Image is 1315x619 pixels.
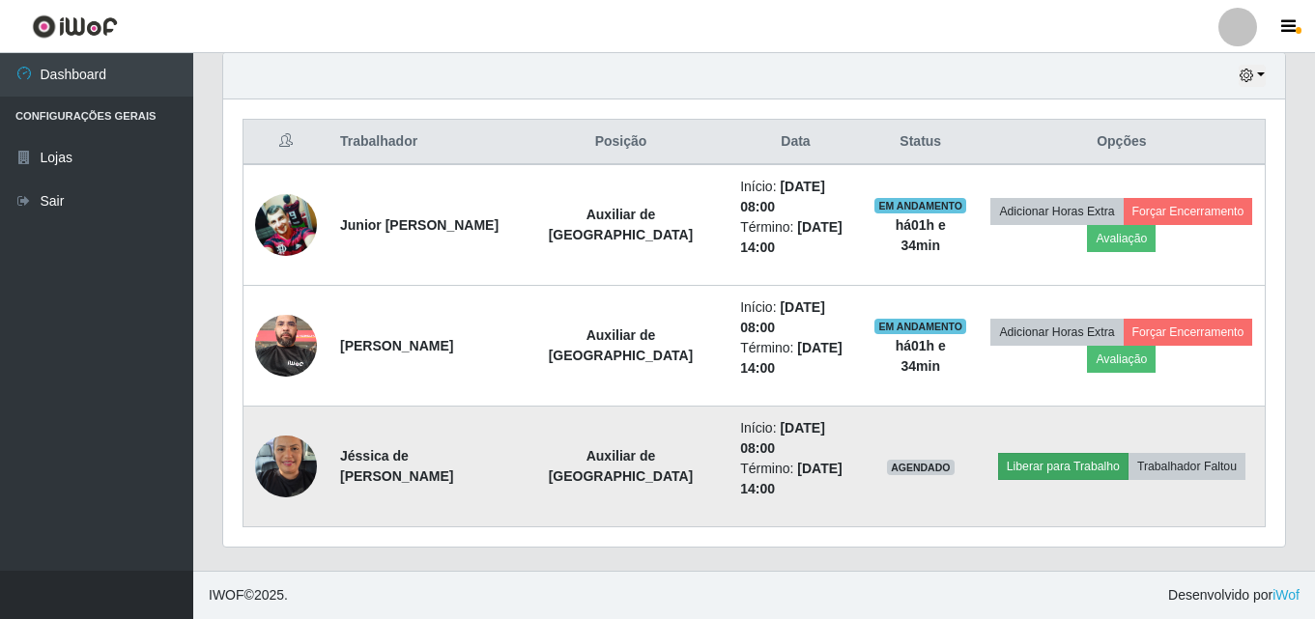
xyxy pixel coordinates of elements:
strong: Jéssica de [PERSON_NAME] [340,448,453,484]
th: Trabalhador [329,120,513,165]
li: Início: [740,177,851,217]
img: 1751632959592.jpeg [255,304,317,386]
button: Avaliação [1087,346,1156,373]
strong: Auxiliar de [GEOGRAPHIC_DATA] [549,207,694,242]
button: Avaliação [1087,225,1156,252]
strong: Auxiliar de [GEOGRAPHIC_DATA] [549,327,694,363]
li: Término: [740,459,851,499]
strong: há 01 h e 34 min [896,338,946,374]
img: 1747155708946.jpeg [255,194,317,255]
th: Posição [513,120,729,165]
li: Início: [740,297,851,338]
span: AGENDADO [887,460,955,475]
a: iWof [1272,587,1300,603]
span: Desenvolvido por [1168,585,1300,605]
li: Término: [740,338,851,379]
li: Início: [740,418,851,459]
span: EM ANDAMENTO [874,198,966,213]
th: Data [729,120,863,165]
strong: Auxiliar de [GEOGRAPHIC_DATA] [549,448,694,484]
img: 1725909093018.jpeg [255,425,317,507]
span: IWOF [209,587,244,603]
time: [DATE] 08:00 [740,299,825,335]
button: Adicionar Horas Extra [990,319,1123,346]
li: Término: [740,217,851,258]
button: Forçar Encerramento [1124,319,1253,346]
button: Liberar para Trabalho [998,453,1129,480]
button: Adicionar Horas Extra [990,198,1123,225]
time: [DATE] 08:00 [740,420,825,456]
span: © 2025 . [209,585,288,605]
strong: [PERSON_NAME] [340,338,453,353]
button: Forçar Encerramento [1124,198,1253,225]
button: Trabalhador Faltou [1129,453,1245,480]
th: Status [863,120,979,165]
img: CoreUI Logo [32,14,118,39]
strong: Junior [PERSON_NAME] [340,217,499,233]
th: Opções [979,120,1266,165]
strong: há 01 h e 34 min [896,217,946,253]
time: [DATE] 08:00 [740,179,825,214]
span: EM ANDAMENTO [874,319,966,334]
